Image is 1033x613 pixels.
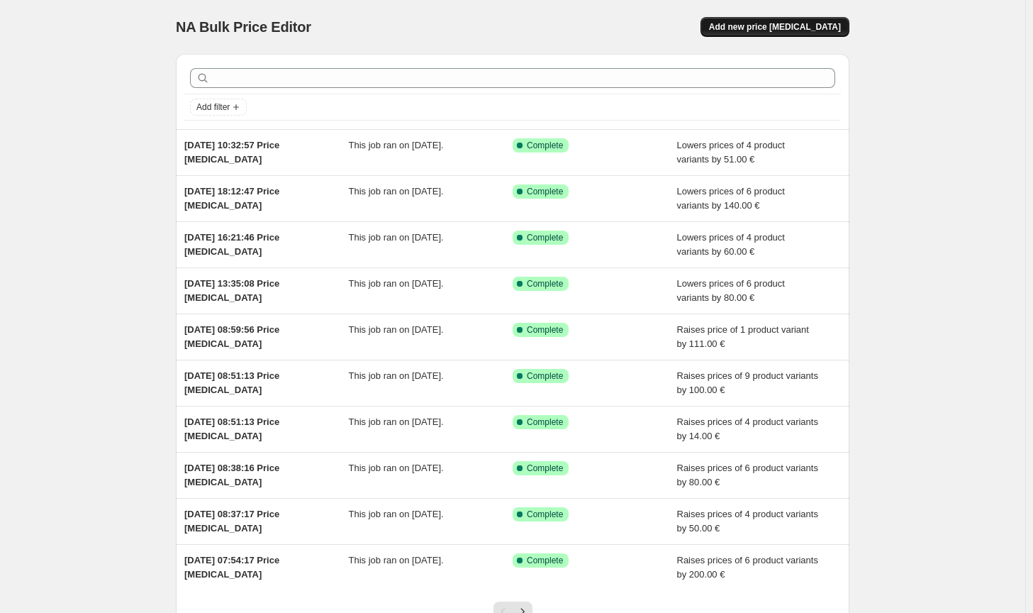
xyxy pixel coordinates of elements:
[196,101,230,113] span: Add filter
[176,19,311,35] span: NA Bulk Price Editor
[677,324,809,349] span: Raises price of 1 product variant by 111.00 €
[677,186,785,211] span: Lowers prices of 6 product variants by 140.00 €
[709,21,841,33] span: Add new price [MEDICAL_DATA]
[349,416,444,427] span: This job ran on [DATE].
[527,416,563,428] span: Complete
[527,140,563,151] span: Complete
[184,140,279,165] span: [DATE] 10:32:57 Price [MEDICAL_DATA]
[700,17,849,37] button: Add new price [MEDICAL_DATA]
[677,140,785,165] span: Lowers prices of 4 product variants by 51.00 €
[527,278,563,289] span: Complete
[349,232,444,243] span: This job ran on [DATE].
[527,324,563,336] span: Complete
[527,555,563,566] span: Complete
[527,509,563,520] span: Complete
[190,99,247,116] button: Add filter
[677,463,818,487] span: Raises prices of 6 product variants by 80.00 €
[349,555,444,565] span: This job ran on [DATE].
[184,416,279,441] span: [DATE] 08:51:13 Price [MEDICAL_DATA]
[349,140,444,150] span: This job ran on [DATE].
[527,370,563,382] span: Complete
[677,416,818,441] span: Raises prices of 4 product variants by 14.00 €
[349,278,444,289] span: This job ran on [DATE].
[184,370,279,395] span: [DATE] 08:51:13 Price [MEDICAL_DATA]
[677,509,818,534] span: Raises prices of 4 product variants by 50.00 €
[349,509,444,519] span: This job ran on [DATE].
[184,509,279,534] span: [DATE] 08:37:17 Price [MEDICAL_DATA]
[184,232,279,257] span: [DATE] 16:21:46 Price [MEDICAL_DATA]
[527,463,563,474] span: Complete
[349,186,444,197] span: This job ran on [DATE].
[677,278,785,303] span: Lowers prices of 6 product variants by 80.00 €
[527,186,563,197] span: Complete
[677,555,818,580] span: Raises prices of 6 product variants by 200.00 €
[184,463,279,487] span: [DATE] 08:38:16 Price [MEDICAL_DATA]
[349,324,444,335] span: This job ran on [DATE].
[349,370,444,381] span: This job ran on [DATE].
[349,463,444,473] span: This job ran on [DATE].
[677,370,818,395] span: Raises prices of 9 product variants by 100.00 €
[184,555,279,580] span: [DATE] 07:54:17 Price [MEDICAL_DATA]
[184,278,279,303] span: [DATE] 13:35:08 Price [MEDICAL_DATA]
[184,324,279,349] span: [DATE] 08:59:56 Price [MEDICAL_DATA]
[527,232,563,243] span: Complete
[677,232,785,257] span: Lowers prices of 4 product variants by 60.00 €
[184,186,279,211] span: [DATE] 18:12:47 Price [MEDICAL_DATA]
